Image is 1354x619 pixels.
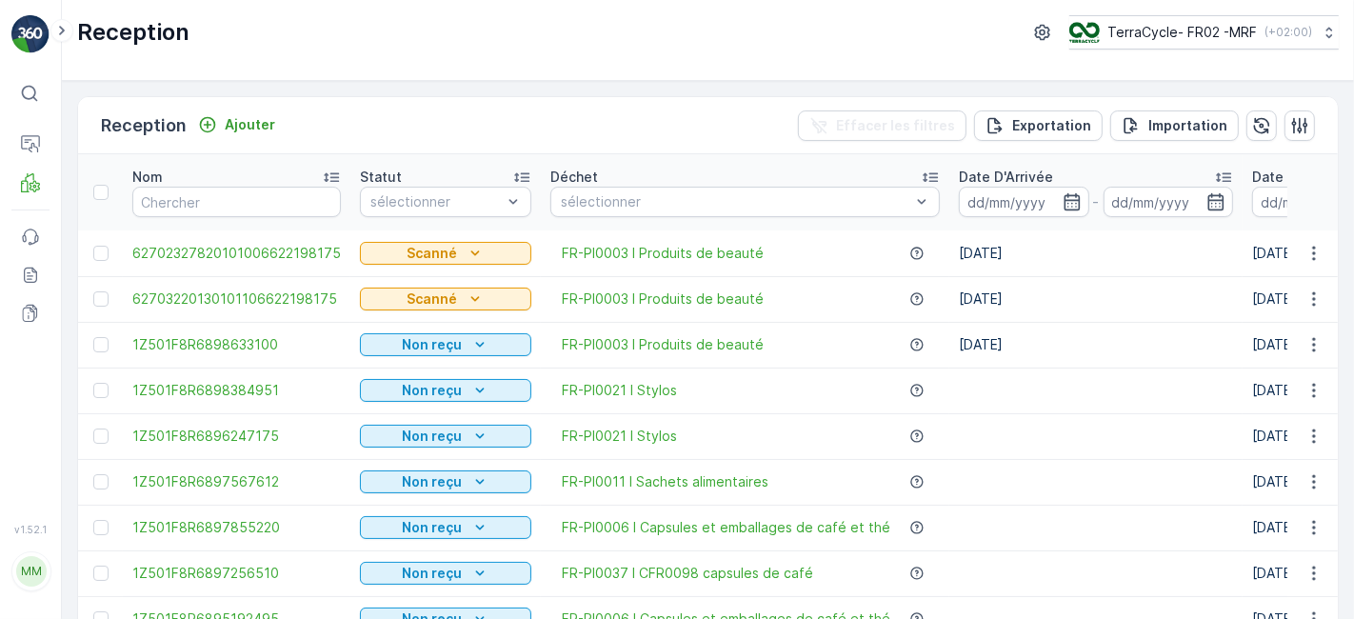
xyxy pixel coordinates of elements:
[949,230,1243,276] td: [DATE]
[1110,110,1239,141] button: Importation
[562,381,677,400] a: FR-PI0021 I Stylos
[959,168,1053,187] p: Date D'Arrivée
[403,381,463,400] p: Non reçu
[949,322,1243,368] td: [DATE]
[949,276,1243,322] td: [DATE]
[93,337,109,352] div: Toggle Row Selected
[836,116,955,135] p: Effacer les filtres
[798,110,966,141] button: Effacer les filtres
[132,518,341,537] a: 1Z501F8R6897855220
[190,113,283,136] button: Ajouter
[1104,187,1234,217] input: dd/mm/yyyy
[1148,116,1227,135] p: Importation
[1069,22,1100,43] img: terracycle.png
[360,242,531,265] button: Scanné
[959,187,1089,217] input: dd/mm/yyyy
[360,168,402,187] p: Statut
[403,472,463,491] p: Non reçu
[132,168,163,187] p: Nom
[11,524,50,535] span: v 1.52.1
[1264,25,1312,40] p: ( +02:00 )
[132,335,341,354] a: 1Z501F8R6898633100
[132,290,341,309] a: 62703220130101106622198175
[562,472,768,491] a: FR-PI0011 I Sachets alimentaires
[1093,190,1100,213] p: -
[403,335,463,354] p: Non reçu
[561,192,910,211] p: sélectionner
[562,335,764,354] a: FR-PI0003 I Produits de beauté
[1069,15,1339,50] button: TerraCycle- FR02 -MRF(+02:00)
[408,290,458,309] p: Scanné
[93,429,109,444] div: Toggle Row Selected
[360,562,531,585] button: Non reçu
[132,187,341,217] input: Chercher
[225,115,275,134] p: Ajouter
[93,520,109,535] div: Toggle Row Selected
[132,244,341,263] a: 62702327820101006622198175
[562,564,813,583] a: FR-PI0037 I CFR0098 capsules de café
[562,427,677,446] a: FR-PI0021 I Stylos
[93,383,109,398] div: Toggle Row Selected
[360,288,531,310] button: Scanné
[360,333,531,356] button: Non reçu
[550,168,598,187] p: Déchet
[11,15,50,53] img: logo
[974,110,1103,141] button: Exportation
[1012,116,1091,135] p: Exportation
[562,244,764,263] a: FR-PI0003 I Produits de beauté
[132,381,341,400] a: 1Z501F8R6898384951
[562,290,764,309] a: FR-PI0003 I Produits de beauté
[360,425,531,448] button: Non reçu
[93,291,109,307] div: Toggle Row Selected
[132,564,341,583] a: 1Z501F8R6897256510
[360,516,531,539] button: Non reçu
[562,518,890,537] a: FR-PI0006 I Capsules et emballages de café et thé
[403,564,463,583] p: Non reçu
[93,566,109,581] div: Toggle Row Selected
[360,379,531,402] button: Non reçu
[101,112,187,139] p: Reception
[403,518,463,537] p: Non reçu
[11,539,50,604] button: MM
[132,427,341,446] a: 1Z501F8R6896247175
[93,474,109,489] div: Toggle Row Selected
[132,472,341,491] a: 1Z501F8R6897567612
[360,470,531,493] button: Non reçu
[1107,23,1257,42] p: TerraCycle- FR02 -MRF
[370,192,502,211] p: sélectionner
[16,556,47,587] div: MM
[408,244,458,263] p: Scanné
[403,427,463,446] p: Non reçu
[93,246,109,261] div: Toggle Row Selected
[77,17,189,48] p: Reception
